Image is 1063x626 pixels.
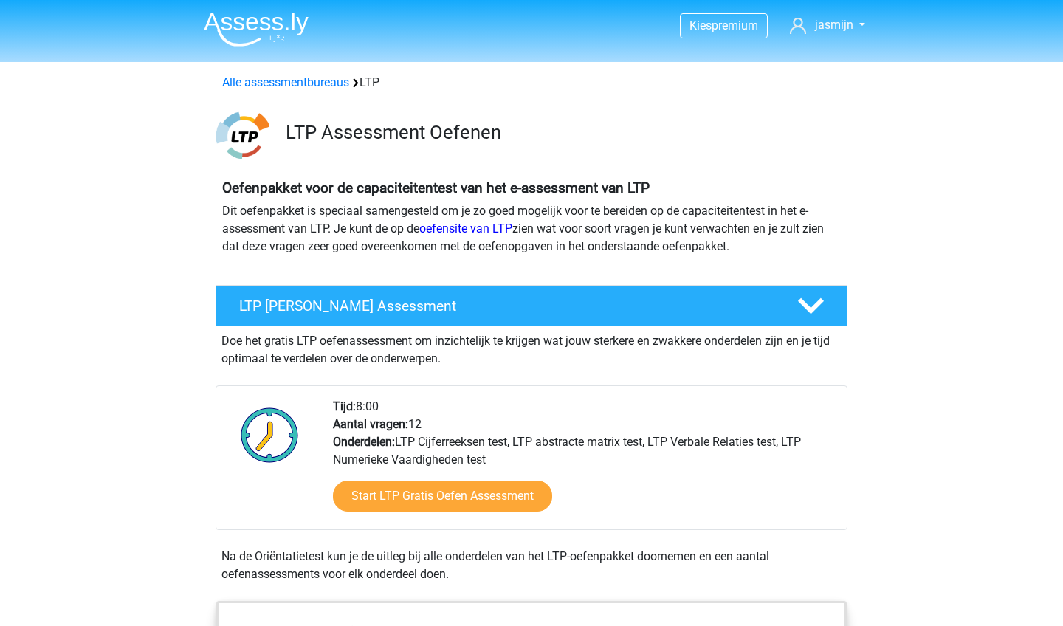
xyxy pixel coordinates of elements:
[689,18,712,32] span: Kies
[712,18,758,32] span: premium
[333,481,552,512] a: Start LTP Gratis Oefen Assessment
[322,398,846,529] div: 8:00 12 LTP Cijferreeksen test, LTP abstracte matrix test, LTP Verbale Relaties test, LTP Numerie...
[784,16,871,34] a: jasmijn
[222,202,841,255] p: Dit oefenpakket is speciaal samengesteld om je zo goed mogelijk voor te bereiden op de capaciteit...
[216,326,847,368] div: Doe het gratis LTP oefenassessment om inzichtelijk te krijgen wat jouw sterkere en zwakkere onder...
[233,398,307,472] img: Klok
[222,179,650,196] b: Oefenpakket voor de capaciteitentest van het e-assessment van LTP
[239,297,774,314] h4: LTP [PERSON_NAME] Assessment
[286,121,836,144] h3: LTP Assessment Oefenen
[216,109,269,162] img: ltp.png
[333,435,395,449] b: Onderdelen:
[681,16,767,35] a: Kiespremium
[333,399,356,413] b: Tijd:
[815,18,853,32] span: jasmijn
[419,221,512,235] a: oefensite van LTP
[216,74,847,92] div: LTP
[210,285,853,326] a: LTP [PERSON_NAME] Assessment
[222,75,349,89] a: Alle assessmentbureaus
[333,417,408,431] b: Aantal vragen:
[216,548,847,583] div: Na de Oriëntatietest kun je de uitleg bij alle onderdelen van het LTP-oefenpakket doornemen en ee...
[204,12,309,47] img: Assessly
